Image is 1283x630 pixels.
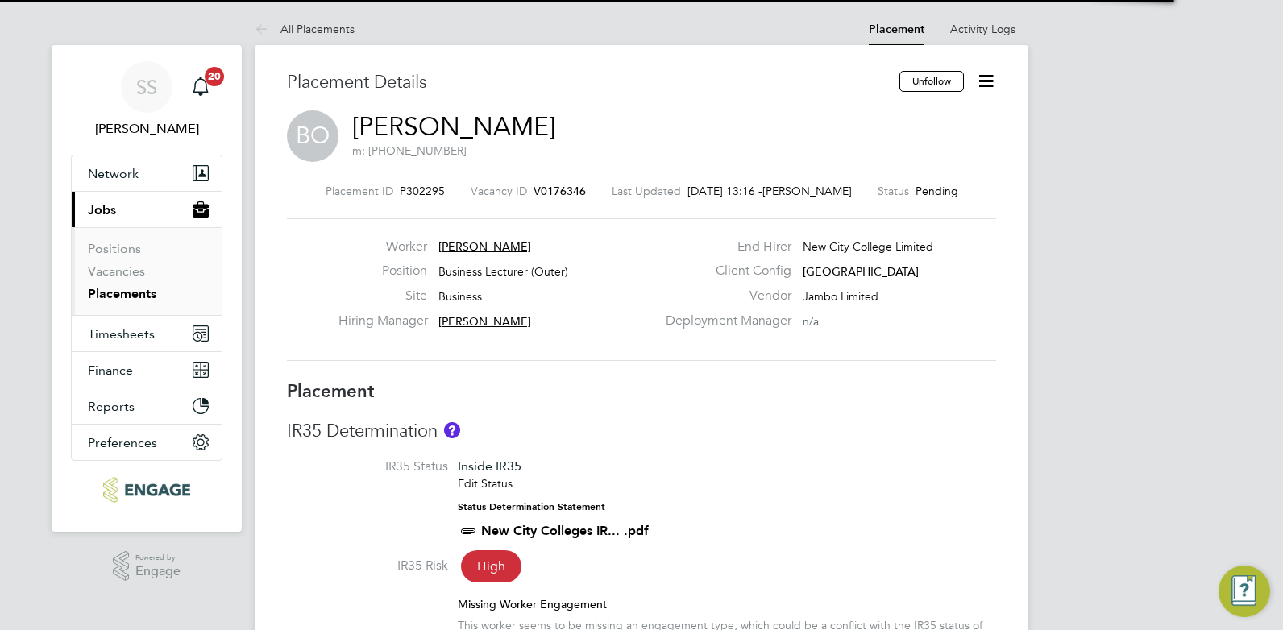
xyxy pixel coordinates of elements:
label: Site [338,288,427,305]
span: SS [136,77,157,97]
button: Unfollow [899,71,964,92]
a: 20 [185,61,217,113]
label: Deployment Manager [656,313,791,330]
a: Powered byEngage [113,551,181,582]
a: Activity Logs [950,22,1015,36]
a: Placements [88,286,156,301]
b: Placement [287,380,375,402]
button: Jobs [72,192,222,227]
span: Reports [88,399,135,414]
span: Shabnam Shaheen [71,119,222,139]
span: Timesheets [88,326,155,342]
label: End Hirer [656,238,791,255]
a: Vacancies [88,263,145,279]
span: Business [438,289,482,304]
label: IR35 Status [287,458,448,475]
label: Client Config [656,263,791,280]
span: [GEOGRAPHIC_DATA] [803,264,919,279]
button: Timesheets [72,316,222,351]
label: Placement ID [326,184,393,198]
button: About IR35 [444,422,460,438]
span: Engage [135,565,181,578]
img: ncclondon-logo-retina.png [103,477,189,503]
span: Jobs [88,202,116,218]
span: V0176346 [534,184,586,198]
label: Last Updated [612,184,681,198]
span: Jambo Limited [803,289,878,304]
label: Status [878,184,909,198]
span: [PERSON_NAME] [438,314,531,329]
div: Jobs [72,227,222,315]
a: SS[PERSON_NAME] [71,61,222,139]
label: Vendor [656,288,791,305]
span: n/a [803,314,819,329]
a: Go to home page [71,477,222,503]
span: [PERSON_NAME] [762,184,852,198]
span: [PERSON_NAME] [438,239,531,254]
nav: Main navigation [52,45,242,532]
a: Edit Status [458,476,513,491]
span: Finance [88,363,133,378]
h3: IR35 Determination [287,420,996,443]
a: Positions [88,241,141,256]
span: 20 [205,67,224,86]
label: Worker [338,238,427,255]
label: IR35 Risk [287,557,448,574]
label: Position [338,263,427,280]
span: P302295 [400,184,445,198]
span: Preferences [88,435,157,450]
span: Pending [916,184,958,198]
span: High [461,550,521,582]
span: m: [PHONE_NUMBER] [352,143,467,158]
a: All Placements [255,22,355,36]
button: Engage Resource Center [1219,566,1270,617]
div: Missing Worker Engagement [458,597,996,611]
button: Reports [72,388,222,424]
a: New City Colleges IR... .pdf [481,523,649,538]
button: Network [72,155,222,191]
label: Hiring Manager [338,313,427,330]
span: Powered by [135,551,181,565]
button: Preferences [72,425,222,460]
h3: Placement Details [287,71,887,94]
strong: Status Determination Statement [458,501,605,512]
a: Placement [869,23,924,36]
label: Vacancy ID [471,184,527,198]
span: New City College Limited [803,239,933,254]
span: [DATE] 13:16 - [687,184,762,198]
span: Inside IR35 [458,458,521,474]
a: [PERSON_NAME] [352,111,555,143]
button: Finance [72,352,222,388]
span: BO [287,110,338,162]
span: Business Lecturer (Outer) [438,264,568,279]
span: Network [88,166,139,181]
